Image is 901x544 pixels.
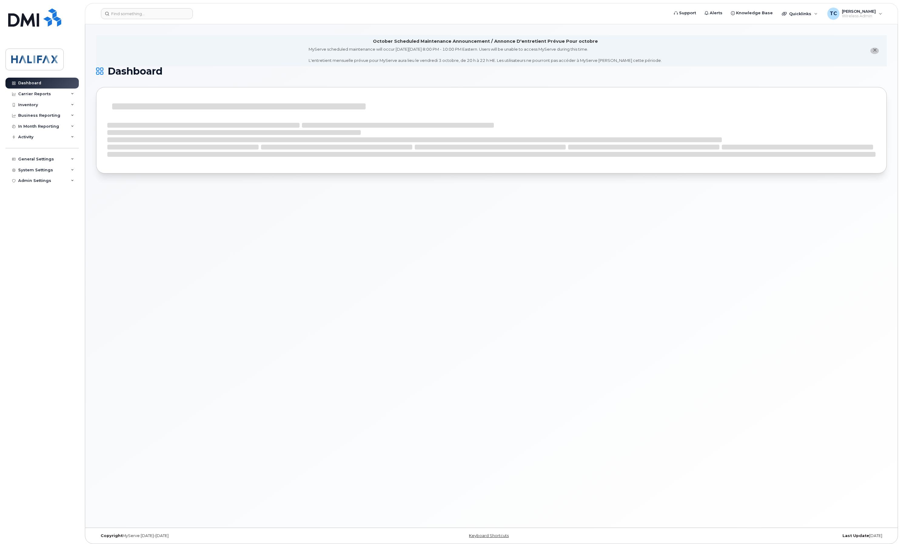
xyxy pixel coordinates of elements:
div: MyServe scheduled maintenance will occur [DATE][DATE] 8:00 PM - 10:00 PM Eastern. Users will be u... [309,46,662,63]
strong: Last Update [842,533,869,538]
div: MyServe [DATE]–[DATE] [96,533,360,538]
strong: Copyright [101,533,122,538]
button: close notification [870,48,879,54]
div: October Scheduled Maintenance Announcement / Annonce D'entretient Prévue Pour octobre [373,38,598,45]
span: Dashboard [108,67,162,76]
a: Keyboard Shortcuts [469,533,509,538]
div: [DATE] [623,533,887,538]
